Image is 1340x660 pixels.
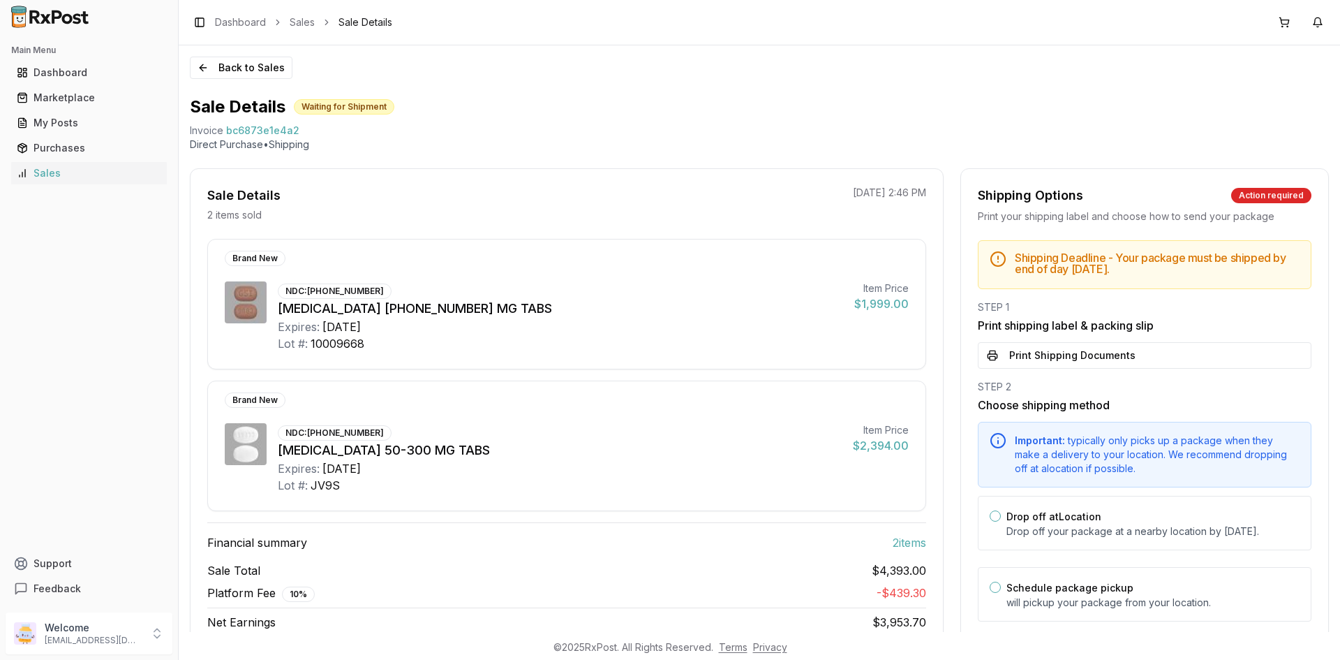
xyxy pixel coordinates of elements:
p: Welcome [45,621,142,635]
div: 10009668 [311,335,364,352]
div: JV9S [311,477,340,494]
span: bc6873e1e4a2 [226,124,299,138]
button: Marketplace [6,87,172,109]
button: Sales [6,162,172,184]
div: [DATE] [322,318,361,335]
div: Sales [17,166,161,180]
span: $4,393.00 [872,562,926,579]
div: Lot #: [278,477,308,494]
a: Purchases [11,135,167,161]
p: will pickup your package from your location. [1006,596,1300,610]
div: STEP 1 [978,300,1311,314]
div: Shipping Options [978,186,1083,205]
div: Brand New [225,251,285,266]
p: [DATE] 2:46 PM [853,186,926,200]
img: Dovato 50-300 MG TABS [225,423,267,465]
p: Direct Purchase • Shipping [190,138,1329,152]
button: Dashboard [6,61,172,84]
p: 2 items sold [207,208,262,222]
div: Sale Details [207,186,281,205]
div: Lot #: [278,335,308,352]
span: Sale Details [338,15,392,29]
div: [MEDICAL_DATA] 50-300 MG TABS [278,441,842,460]
div: typically only picks up a package when they make a delivery to your location. We recommend droppi... [1015,434,1300,476]
span: 2 item s [893,534,926,551]
span: Platform Fee [207,585,315,602]
span: Net Earnings [207,614,276,631]
h2: Main Menu [11,45,167,56]
button: Back to Sales [190,57,292,79]
h5: Shipping Deadline - Your package must be shipped by end of day [DATE] . [1015,252,1300,274]
div: 10 % [282,587,315,602]
div: $2,394.00 [853,437,909,454]
div: Dashboard [17,66,161,80]
a: Terms [719,641,747,653]
div: Purchases [17,141,161,155]
div: Brand New [225,393,285,408]
img: User avatar [14,622,36,645]
div: Invoice [190,124,223,138]
a: Sales [290,15,315,29]
div: STEP 2 [978,380,1311,394]
nav: breadcrumb [215,15,392,29]
button: Purchases [6,137,172,159]
div: Waiting for Shipment [294,99,394,115]
div: Action required [1231,188,1311,203]
label: Drop off at Location [1006,511,1101,522]
a: Privacy [753,641,787,653]
div: $1,999.00 [854,295,909,312]
div: Expires: [278,318,320,335]
h1: Sale Details [190,96,285,118]
a: Dashboard [215,15,266,29]
span: Important: [1015,434,1065,446]
button: Support [6,551,172,576]
a: Dashboard [11,60,167,85]
div: My Posts [17,116,161,130]
button: Print Shipping Documents [978,342,1311,369]
span: Financial summary [207,534,307,551]
span: $3,953.70 [872,615,926,629]
div: NDC: [PHONE_NUMBER] [278,284,392,299]
span: Feedback [33,582,81,596]
div: Item Price [854,281,909,295]
p: [EMAIL_ADDRESS][DOMAIN_NAME] [45,635,142,646]
div: Item Price [853,423,909,437]
div: NDC: [PHONE_NUMBER] [278,425,392,441]
div: Expires: [278,460,320,477]
button: Feedback [6,576,172,601]
p: Drop off your package at a nearby location by [DATE] . [1006,525,1300,538]
div: Print your shipping label and choose how to send your package [978,210,1311,223]
span: - $439.30 [877,586,926,600]
span: Sale Total [207,562,260,579]
h3: Print shipping label & packing slip [978,317,1311,334]
div: [DATE] [322,460,361,477]
img: Biktarvy 50-200-25 MG TABS [225,281,267,323]
div: [MEDICAL_DATA] [PHONE_NUMBER] MG TABS [278,299,843,318]
a: My Posts [11,110,167,135]
a: Sales [11,161,167,186]
h3: Choose shipping method [978,397,1311,413]
div: Marketplace [17,91,161,105]
a: Marketplace [11,85,167,110]
label: Schedule package pickup [1006,582,1133,594]
button: My Posts [6,112,172,134]
img: RxPost Logo [6,6,95,28]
